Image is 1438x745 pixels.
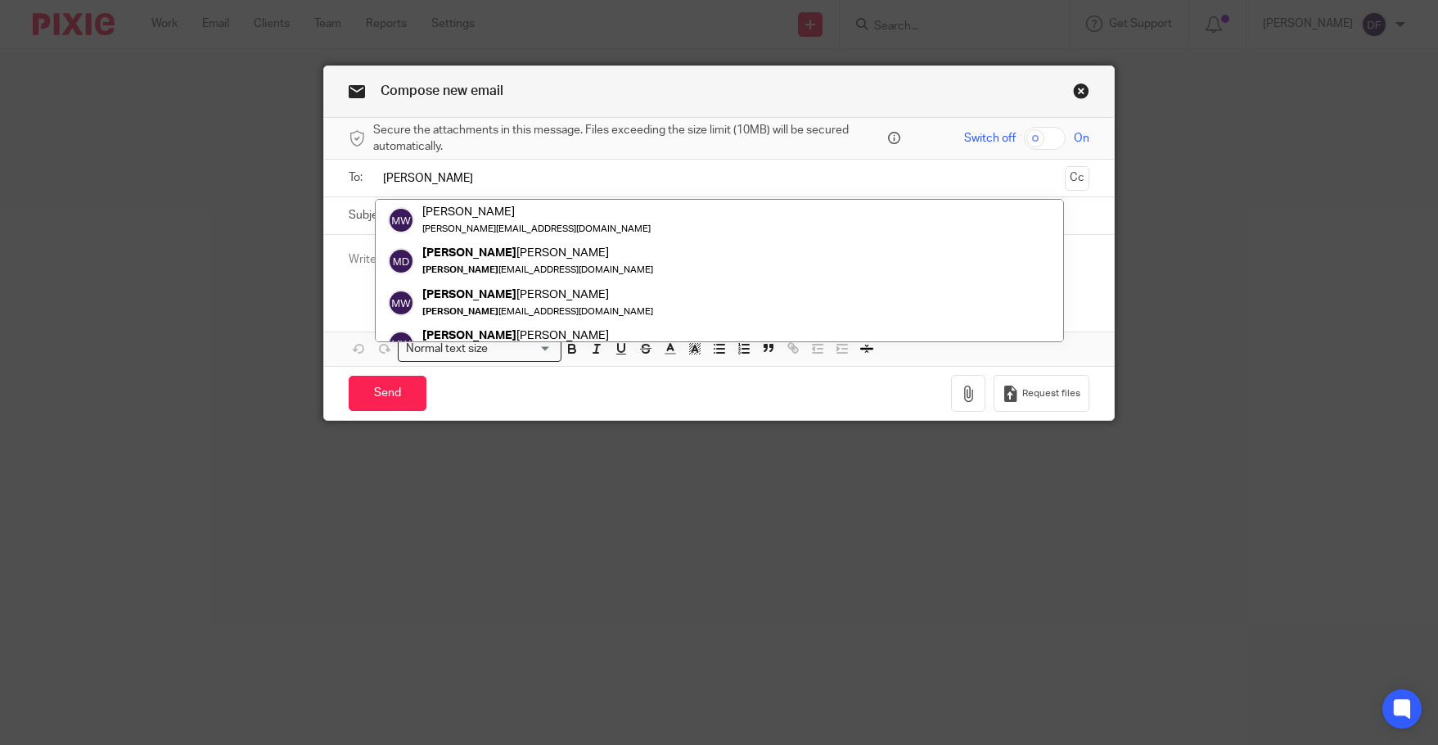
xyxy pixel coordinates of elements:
div: [PERSON_NAME] [422,246,653,262]
a: Close this dialog window [1073,83,1089,105]
small: [EMAIL_ADDRESS][DOMAIN_NAME] [422,307,653,316]
em: [PERSON_NAME] [422,247,516,260]
span: Switch off [964,130,1016,147]
em: [PERSON_NAME] [422,329,516,341]
img: svg%3E [388,249,414,275]
div: [PERSON_NAME] [422,204,651,220]
em: [PERSON_NAME] [422,288,516,300]
small: [EMAIL_ADDRESS][DOMAIN_NAME] [422,266,653,275]
img: svg%3E [388,290,414,316]
div: Search for option [398,336,561,362]
span: Request files [1022,387,1080,400]
label: To: [349,169,367,186]
span: Secure the attachments in this message. Files exceeding the size limit (10MB) will be secured aut... [373,122,883,156]
img: svg%3E [388,331,414,357]
span: Normal text size [402,341,491,358]
button: Cc [1065,166,1089,191]
em: [PERSON_NAME] [422,266,498,275]
button: Request files [994,375,1089,412]
span: Compose new email [381,84,503,97]
div: [PERSON_NAME] [422,327,653,344]
input: Search for option [493,341,552,358]
img: svg%3E [388,207,414,233]
span: On [1074,130,1089,147]
input: Send [349,376,426,411]
small: [PERSON_NAME][EMAIL_ADDRESS][DOMAIN_NAME] [422,224,651,233]
label: Subject: [349,207,391,223]
em: [PERSON_NAME] [422,307,498,316]
div: [PERSON_NAME] [422,287,653,303]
